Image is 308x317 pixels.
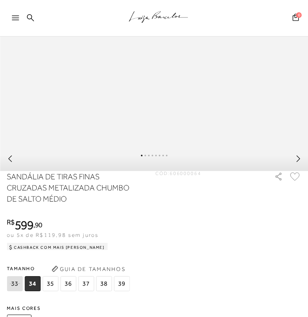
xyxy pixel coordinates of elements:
button: 0 [290,13,301,24]
span: 38 [96,276,112,291]
i: , [33,221,42,229]
span: 90 [35,221,42,229]
span: Tamanho [7,263,132,275]
span: 33 [7,276,23,291]
span: 39 [114,276,130,291]
i: R$ [7,219,15,226]
span: 36 [60,276,76,291]
div: Cashback com Mais [PERSON_NAME] [7,243,108,252]
div: CÓD: [155,171,201,176]
span: 606000064 [170,171,201,176]
span: 35 [42,276,58,291]
span: 599 [15,218,33,232]
h1: SANDÁLIA DE TIRAS FINAS CRUZADAS METALIZADA CHUMBO DE SALTO MÉDIO [7,171,141,204]
button: Guia de Tamanhos [49,263,128,275]
span: 37 [78,276,94,291]
span: 0 [296,12,302,18]
span: 34 [25,276,40,291]
span: ou 5x de R$119,98 sem juros [7,232,98,238]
